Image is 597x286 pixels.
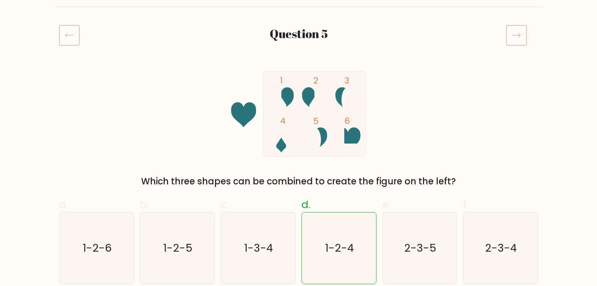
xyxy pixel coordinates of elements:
text: 2-3-4 [485,241,517,255]
div: Which three shapes can be combined to create the figure on the left? [64,175,533,188]
text: 1-3-4 [245,241,273,255]
tspan: 4 [280,115,286,127]
text: 1-2-4 [325,241,354,255]
text: 2-3-5 [404,241,436,255]
tspan: 3 [344,74,349,86]
tspan: 6 [344,115,350,127]
tspan: 2 [313,74,318,86]
span: c. [221,197,229,212]
tspan: 5 [313,115,319,127]
span: b. [140,197,149,212]
span: e. [382,197,390,212]
text: 1-2-5 [163,241,192,255]
span: f. [463,197,468,212]
span: a. [59,197,68,212]
h2: Question 5 [100,27,497,41]
span: d. [301,197,310,212]
text: 1-2-6 [83,241,112,255]
tspan: 1 [280,74,283,86]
